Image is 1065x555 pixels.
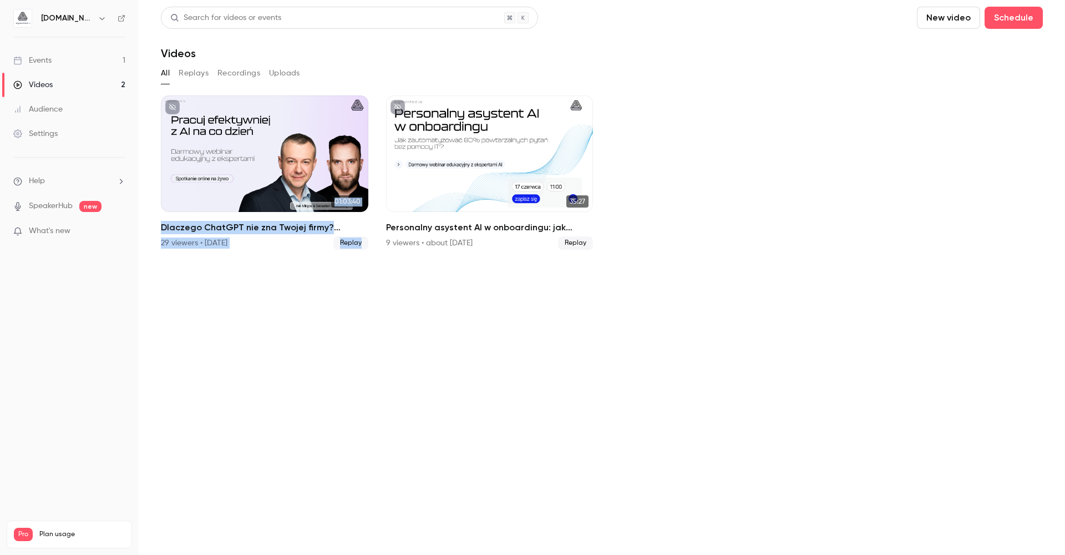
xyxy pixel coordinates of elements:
div: Settings [13,128,58,139]
h1: Videos [161,47,196,60]
li: help-dropdown-opener [13,175,125,187]
button: Recordings [217,64,260,82]
section: Videos [161,7,1043,548]
div: Videos [13,79,53,90]
button: All [161,64,170,82]
button: Replays [179,64,209,82]
span: 35:27 [566,195,589,208]
a: 35:27Personalny asystent AI w onboardingu: jak zautomatyzować 80% powtarzalnych pytań bez pomocy ... [386,95,594,250]
span: Pro [14,528,33,541]
img: aigmented.io [14,9,32,27]
button: New video [917,7,980,29]
button: Schedule [985,7,1043,29]
h2: Dlaczego ChatGPT nie zna Twojej firmy? Praktyczny przewodnik przygotowania wiedzy firmowej jako k... [161,221,368,234]
button: Uploads [269,64,300,82]
a: SpeakerHub [29,200,73,212]
button: unpublished [390,100,405,114]
div: 9 viewers • about [DATE] [386,238,473,249]
span: Replay [333,236,368,250]
ul: Videos [161,95,1043,250]
div: 29 viewers • [DATE] [161,238,227,249]
button: unpublished [165,100,180,114]
div: Audience [13,104,63,115]
a: 01:03:40Dlaczego ChatGPT nie zna Twojej firmy? Praktyczny przewodnik przygotowania wiedzy firmowe... [161,95,368,250]
span: 01:03:40 [331,195,364,208]
div: Search for videos or events [170,12,281,24]
h6: [DOMAIN_NAME] [41,13,93,24]
span: Replay [558,236,593,250]
span: new [79,201,102,212]
div: Events [13,55,52,66]
h2: Personalny asystent AI w onboardingu: jak zautomatyzować 80% powtarzalnych pytań bez pomocy IT? [386,221,594,234]
span: Help [29,175,45,187]
li: Personalny asystent AI w onboardingu: jak zautomatyzować 80% powtarzalnych pytań bez pomocy IT? [386,95,594,250]
span: What's new [29,225,70,237]
span: Plan usage [39,530,125,539]
li: Dlaczego ChatGPT nie zna Twojej firmy? Praktyczny przewodnik przygotowania wiedzy firmowej jako k... [161,95,368,250]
